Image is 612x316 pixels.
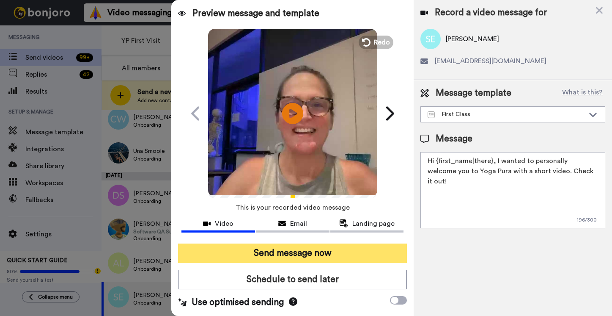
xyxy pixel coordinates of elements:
[192,296,284,309] span: Use optimised sending
[428,110,585,119] div: First Class
[236,198,350,217] span: This is your recorded video message
[420,152,605,228] textarea: Hi {first_name|there}, I wanted to personally welcome you to Yoga Pura with a short video. Check ...
[352,219,395,229] span: Landing page
[436,133,472,145] span: Message
[560,87,605,100] button: What is this?
[428,111,435,118] img: Message-temps.svg
[215,219,233,229] span: Video
[435,56,546,66] span: [EMAIL_ADDRESS][DOMAIN_NAME]
[436,87,511,100] span: Message template
[178,244,407,263] button: Send message now
[290,219,307,229] span: Email
[178,270,407,289] button: Schedule to send later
